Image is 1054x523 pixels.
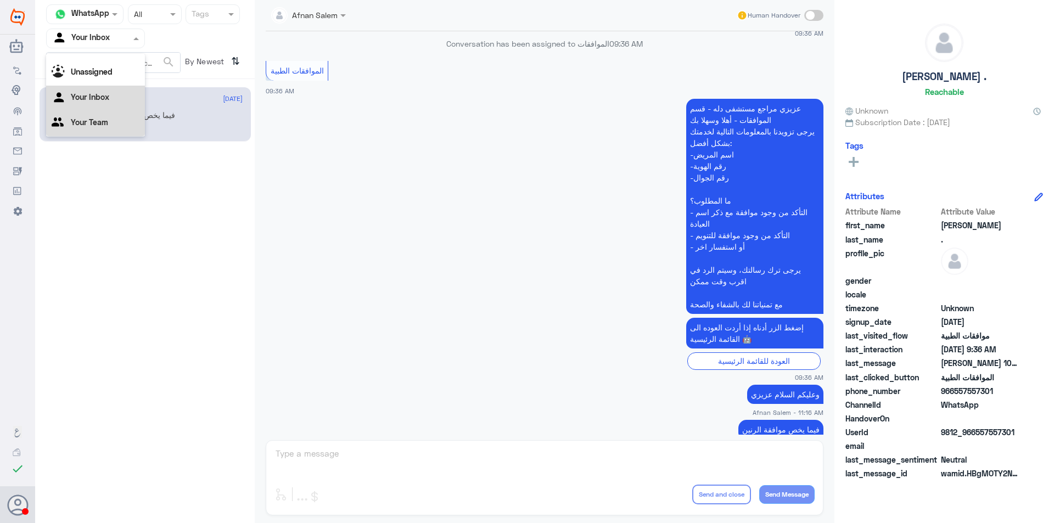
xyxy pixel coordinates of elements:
h5: [PERSON_NAME] . [902,70,986,83]
span: locale [845,289,939,300]
span: ChannelId [845,399,939,410]
span: null [941,289,1021,300]
button: Send Message [759,485,815,504]
span: 2 [941,399,1021,410]
span: 966557557301 [941,385,1021,397]
span: null [941,440,1021,452]
b: All [52,46,60,55]
span: last_message_sentiment [845,454,939,465]
i: ⇅ [231,52,240,70]
button: Avatar [7,494,28,515]
span: wamid.HBgMOTY2NTU3NTU3MzAxFQIAEhgUM0FFQzI0QjQxOEMzRUE2RThDM0UA [941,468,1021,479]
span: 2025-05-03T12:09:53.902Z [941,316,1021,328]
span: Afnan Salem - 11:16 AM [753,408,823,417]
span: Attribute Name [845,206,939,217]
span: الموافقات الطبية [271,66,324,75]
span: الموافقات الطبية [941,372,1021,383]
span: gender [845,275,939,286]
div: العودة للقائمة الرئيسية [687,352,821,369]
span: موافقات الطبية [941,330,1021,341]
span: 0 [941,454,1021,465]
span: phone_number [845,385,939,397]
span: null [941,413,1021,424]
div: Tags [190,8,209,22]
span: 09:36 AM [609,39,643,48]
img: yourTeam.svg [52,115,68,132]
span: last_interaction [845,344,939,355]
span: 09:36 AM [795,29,823,38]
span: Unknown [845,105,888,116]
span: Attribute Value [941,206,1021,217]
span: . [941,234,1021,245]
span: Subscription Date : [DATE] [845,116,1043,128]
button: search [162,53,175,71]
img: yourInbox.svg [52,30,69,47]
img: yourInbox.svg [52,90,68,106]
span: signup_date [845,316,939,328]
span: [DATE] [223,94,243,104]
span: 09:36 AM [795,373,823,382]
p: Conversation has been assigned to الموافقات [266,38,823,49]
img: defaultAdmin.png [941,248,968,275]
span: last_name [845,234,939,245]
span: first_name [845,220,939,231]
span: timezone [845,302,939,314]
img: whatsapp.png [52,6,69,23]
h6: Reachable [925,87,964,97]
button: Send and close [692,485,751,504]
span: 9812_966557557301 [941,426,1021,438]
b: Your Team [71,117,108,127]
img: Widebot Logo [10,8,25,26]
span: UserId [845,426,939,438]
i: check [11,462,24,475]
span: By Newest [181,52,227,74]
img: Unassigned.svg [52,65,68,81]
img: defaultAdmin.png [926,24,963,61]
span: email [845,440,939,452]
h6: Attributes [845,191,884,201]
span: search [162,55,175,69]
p: 20/7/2025, 9:36 AM [686,99,823,314]
p: 20/7/2025, 9:36 AM [686,318,823,348]
span: 2025-07-20T06:36:15.936Z [941,344,1021,355]
span: last_message [845,357,939,369]
p: 20/7/2025, 11:16 AM [747,385,823,404]
span: last_clicked_button [845,372,939,383]
b: Your Inbox [71,92,109,102]
span: 09:36 AM [266,87,294,94]
span: Unknown [941,302,1021,314]
span: Human Handover [748,10,800,20]
span: null [941,275,1021,286]
span: last_message_id [845,468,939,479]
span: HandoverOn [845,413,939,424]
span: ثنيان [941,220,1021,231]
span: profile_pic [845,248,939,273]
span: last_visited_flow [845,330,939,341]
span: ثنيان العتيبي 1088628878 0557557301 المطلوب : اشعة رنين مغناطيسي [941,357,1021,369]
h6: Tags [845,140,864,150]
input: Search by Name, Local etc… [47,53,180,72]
b: Unassigned [71,67,113,76]
p: 20/7/2025, 11:16 AM [738,420,823,439]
